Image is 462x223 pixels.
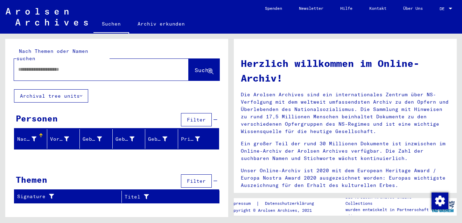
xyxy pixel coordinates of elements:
[113,129,146,149] mat-header-cell: Geburt‏
[50,133,80,145] div: Vorname
[431,192,448,209] div: Zustimmung ändern
[17,133,47,145] div: Nachname
[181,113,212,126] button: Filter
[148,135,167,143] div: Geburtsdatum
[259,200,322,207] a: Datenschutzerklärung
[17,135,36,143] div: Nachname
[6,8,88,26] img: Arolsen_neg.svg
[16,173,47,186] div: Themen
[47,129,80,149] mat-header-cell: Vorname
[115,133,145,145] div: Geburt‏
[16,112,58,125] div: Personen
[145,129,178,149] mat-header-cell: Geburtsdatum
[241,140,450,162] p: Ein großer Teil der rund 30 Millionen Dokumente ist inzwischen im Online-Archiv der Arolsen Archi...
[187,117,206,123] span: Filter
[125,191,211,202] div: Titel
[14,89,88,103] button: Archival tree units
[17,191,121,202] div: Signature
[187,178,206,184] span: Filter
[178,129,219,149] mat-header-cell: Prisoner #
[189,59,219,81] button: Suche
[148,133,178,145] div: Geburtsdatum
[432,193,448,209] img: Zustimmung ändern
[241,91,450,135] p: Die Arolsen Archives sind ein internationales Zentrum über NS-Verfolgung mit dem weltweit umfasse...
[229,200,256,207] a: Impressum
[229,207,322,214] p: Copyright © Arolsen Archives, 2021
[83,135,102,143] div: Geburtsname
[16,48,88,62] mat-label: Nach Themen oder Namen suchen
[241,56,450,85] h1: Herzlich willkommen im Online-Archiv!
[83,133,112,145] div: Geburtsname
[345,194,429,207] p: Die Arolsen Archives Online-Collections
[129,15,193,32] a: Archiv erkunden
[14,129,47,149] mat-header-cell: Nachname
[241,167,450,189] p: Unser Online-Archiv ist 2020 mit dem European Heritage Award / Europa Nostra Award 2020 ausgezeic...
[345,207,429,219] p: wurden entwickelt in Partnerschaft mit
[80,129,113,149] mat-header-cell: Geburtsname
[50,135,69,143] div: Vorname
[181,174,212,188] button: Filter
[115,135,135,143] div: Geburt‏
[195,67,212,74] span: Suche
[181,135,200,143] div: Prisoner #
[440,6,447,11] span: DE
[125,193,202,201] div: Titel
[17,193,113,200] div: Signature
[181,133,211,145] div: Prisoner #
[430,198,456,215] img: yv_logo.png
[229,200,322,207] div: |
[93,15,129,34] a: Suchen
